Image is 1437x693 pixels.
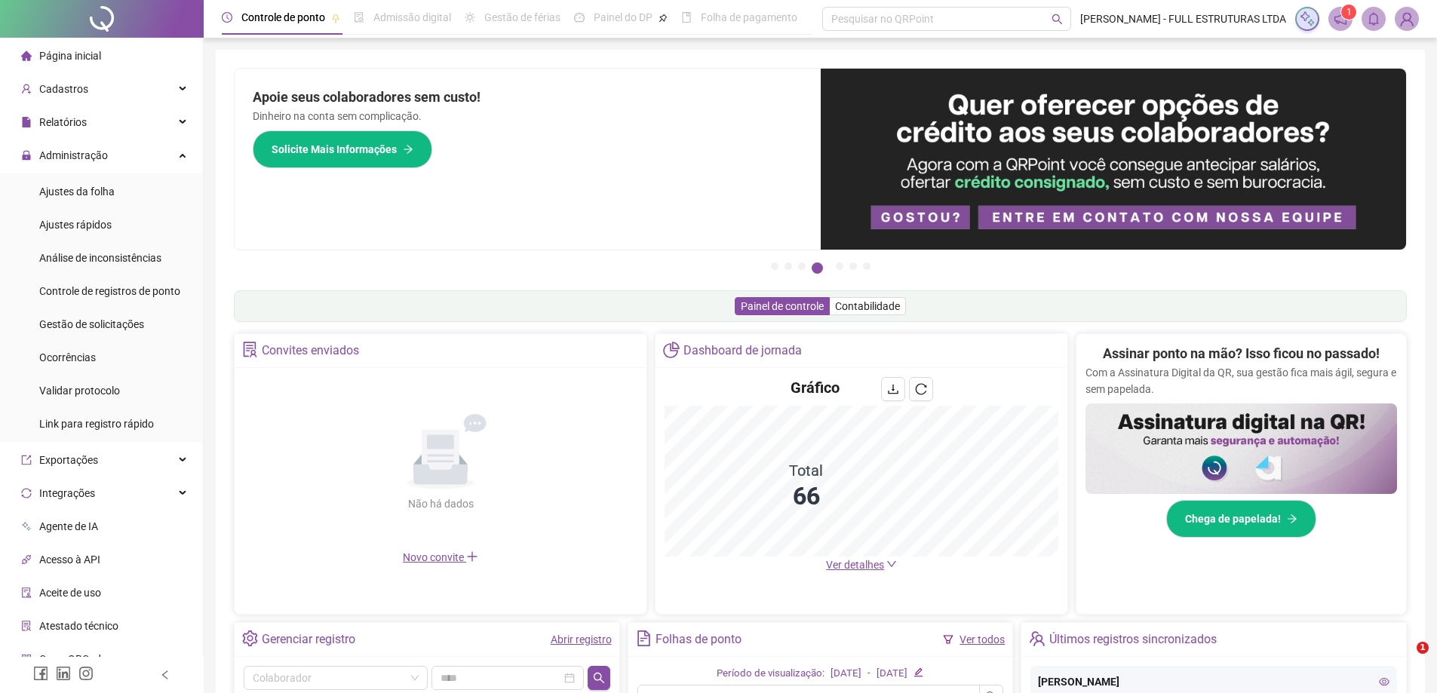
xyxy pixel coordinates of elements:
span: Cadastros [39,83,88,95]
button: 1 [771,262,778,270]
span: pushpin [331,14,340,23]
p: Dinheiro na conta sem complicação. [253,108,803,124]
span: Ajustes rápidos [39,219,112,231]
span: left [160,670,170,680]
span: file-done [354,12,364,23]
span: sync [21,488,32,498]
span: Aceite de uso [39,587,101,599]
span: Análise de inconsistências [39,252,161,264]
div: Gerenciar registro [262,627,355,652]
span: Admissão digital [373,11,451,23]
span: Relatórios [39,116,87,128]
button: 3 [798,262,806,270]
span: notification [1334,12,1347,26]
span: Ver detalhes [826,559,884,571]
span: Painel de controle [741,300,824,312]
span: pie-chart [663,342,679,357]
span: Gestão de solicitações [39,318,144,330]
button: 7 [863,262,870,270]
span: Atestado técnico [39,620,118,632]
span: search [1052,14,1063,25]
div: [PERSON_NAME] [1038,673,1389,690]
span: Contabilidade [835,300,900,312]
img: banner%2Fa8ee1423-cce5-4ffa-a127-5a2d429cc7d8.png [821,69,1407,250]
div: Não há dados [371,495,510,512]
span: Acesso à API [39,553,100,566]
div: Dashboard de jornada [683,338,802,363]
div: [DATE] [831,666,861,682]
span: instagram [78,666,94,681]
span: file-text [636,630,652,646]
span: plus [466,550,478,563]
p: Com a Assinatura Digital da QR, sua gestão fica mais ágil, segura e sem papelada. [1085,364,1397,397]
span: Gestão de férias [484,11,560,23]
div: Folhas de ponto [656,627,742,652]
span: Controle de ponto [241,11,325,23]
span: lock [21,150,32,161]
span: eye [1379,676,1389,687]
a: Ver detalhes down [826,559,897,571]
div: - [867,666,870,682]
span: solution [242,342,258,357]
span: sun [465,12,475,23]
span: linkedin [56,666,71,681]
span: bell [1367,12,1380,26]
button: 5 [836,262,843,270]
a: Abrir registro [551,633,612,645]
button: 2 [785,262,792,270]
span: dashboard [574,12,585,23]
div: Período de visualização: [717,666,824,682]
span: clock-circle [222,12,232,23]
span: Link para registro rápido [39,418,154,430]
span: team [1029,630,1045,646]
span: Painel do DP [594,11,652,23]
span: Chega de papelada! [1185,511,1281,527]
span: 1 [1417,642,1429,654]
button: Chega de papelada! [1166,500,1316,538]
span: user-add [21,84,32,94]
h2: Apoie seus colaboradores sem custo! [253,87,803,108]
span: Página inicial [39,50,101,62]
button: 6 [849,262,857,270]
iframe: Intercom live chat [1386,642,1422,678]
span: Novo convite [403,551,478,563]
h4: Gráfico [791,377,840,398]
span: reload [915,383,927,395]
span: file [21,117,32,127]
span: search [593,672,605,684]
span: filter [943,634,953,645]
span: export [21,455,32,465]
span: download [887,383,899,395]
span: home [21,51,32,61]
sup: 1 [1341,5,1356,20]
span: edit [913,667,923,677]
span: arrow-right [403,144,413,155]
div: [DATE] [877,666,907,682]
span: Exportações [39,454,98,466]
a: Ver todos [960,633,1005,645]
span: qrcode [21,654,32,664]
span: solution [21,621,32,631]
span: setting [242,630,258,646]
span: Solicite Mais Informações [272,141,397,158]
span: Agente de IA [39,520,98,532]
img: banner%2F02c71560-61a6-44d4-94b9-c8ab97240462.png [1085,403,1397,494]
span: book [681,12,692,23]
span: [PERSON_NAME] - FULL ESTRUTURAS LTDA [1080,11,1286,27]
span: down [886,559,897,569]
span: Folha de pagamento [701,11,797,23]
span: facebook [33,666,48,681]
span: audit [21,587,32,598]
button: 4 [812,262,823,274]
button: Solicite Mais Informações [253,130,432,168]
span: Gerar QRCode [39,653,106,665]
span: api [21,554,32,565]
img: sparkle-icon.fc2bf0ac1784a2077858766a79e2daf3.svg [1299,11,1316,27]
span: pushpin [659,14,668,23]
span: Integrações [39,487,95,499]
span: Ajustes da folha [39,186,115,198]
h2: Assinar ponto na mão? Isso ficou no passado! [1103,343,1380,364]
span: Validar protocolo [39,385,120,397]
span: 1 [1346,7,1352,17]
img: 71489 [1396,8,1418,30]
